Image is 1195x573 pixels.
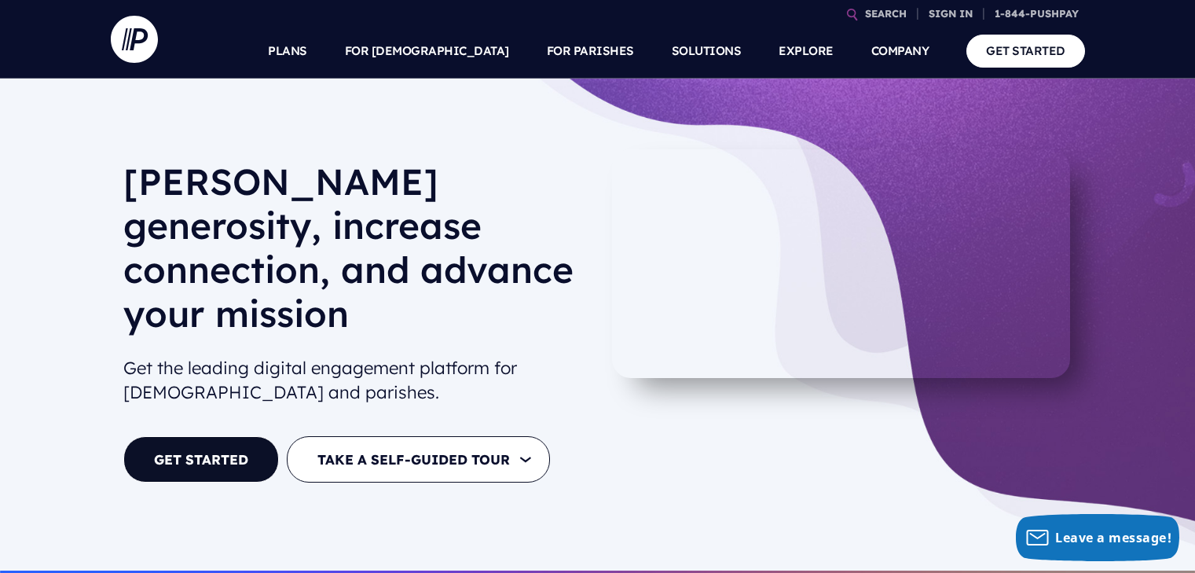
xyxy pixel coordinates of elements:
[779,24,834,79] a: EXPLORE
[345,24,509,79] a: FOR [DEMOGRAPHIC_DATA]
[123,350,585,411] h2: Get the leading digital engagement platform for [DEMOGRAPHIC_DATA] and parishes.
[672,24,742,79] a: SOLUTIONS
[1055,529,1171,546] span: Leave a message!
[966,35,1085,67] a: GET STARTED
[268,24,307,79] a: PLANS
[871,24,929,79] a: COMPANY
[1016,514,1179,561] button: Leave a message!
[547,24,634,79] a: FOR PARISHES
[287,436,550,483] button: TAKE A SELF-GUIDED TOUR
[123,160,585,348] h1: [PERSON_NAME] generosity, increase connection, and advance your mission
[123,436,279,483] a: GET STARTED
